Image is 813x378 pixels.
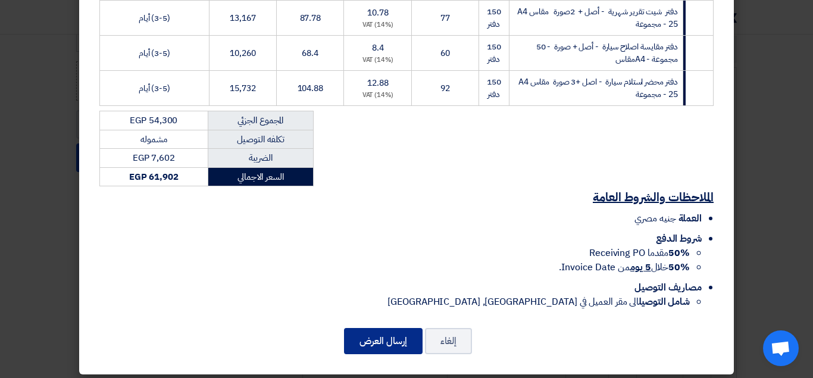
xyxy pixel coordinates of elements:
[298,82,323,95] span: 104.88
[208,111,313,130] td: المجموع الجزئي
[129,170,179,183] strong: EGP 61,902
[668,246,690,260] strong: 50%
[139,82,170,95] span: (3-5) أيام
[487,76,501,101] span: 150 دفتر
[440,12,450,24] span: 77
[302,47,318,60] span: 68.4
[517,5,677,30] span: دفتر شيت تقرير شهرية - أصل + 2صورة مقاس A4 - 25 مجموعة
[230,12,255,24] span: 13,167
[763,330,799,366] a: Open chat
[140,133,167,146] span: مشموله
[139,12,170,24] span: (3-5) أيام
[349,55,406,65] div: (14%) VAT
[634,280,702,295] span: مصاريف التوصيل
[139,47,170,60] span: (3-5) أيام
[656,232,702,246] span: شروط الدفع
[518,76,678,101] span: دفتر محضر استلام سيارة - اصل +3 صورة مقاس A4 - 25 مجموعة
[349,20,406,30] div: (14%) VAT
[100,111,208,130] td: EGP 54,300
[99,295,690,309] li: الى مقر العميل في [GEOGRAPHIC_DATA], [GEOGRAPHIC_DATA]
[487,5,501,30] span: 150 دفتر
[678,211,702,226] span: العملة
[372,42,384,54] span: 8.4
[668,260,690,274] strong: 50%
[133,151,175,164] span: EGP 7,602
[440,82,450,95] span: 92
[639,295,690,309] strong: شامل التوصيل
[230,82,255,95] span: 15,732
[634,211,676,226] span: جنيه مصري
[487,40,501,65] span: 150 دفتر
[208,167,313,186] td: السعر الاجمالي
[630,260,651,274] u: 5 يوم
[534,40,678,65] span: دفتر مقايسة اصلاح سيارة - أصل + صورة - 50 مجموعة - A4مقاس
[425,328,472,354] button: إلغاء
[208,130,313,149] td: تكلفه التوصيل
[367,7,389,19] span: 10.78
[300,12,321,24] span: 87.78
[589,246,690,260] span: مقدما Receiving PO
[440,47,450,60] span: 60
[349,90,406,101] div: (14%) VAT
[593,188,714,206] u: الملاحظات والشروط العامة
[208,149,313,168] td: الضريبة
[559,260,690,274] span: خلال من Invoice Date.
[344,328,423,354] button: إرسال العرض
[230,47,255,60] span: 10,260
[367,77,389,89] span: 12.88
